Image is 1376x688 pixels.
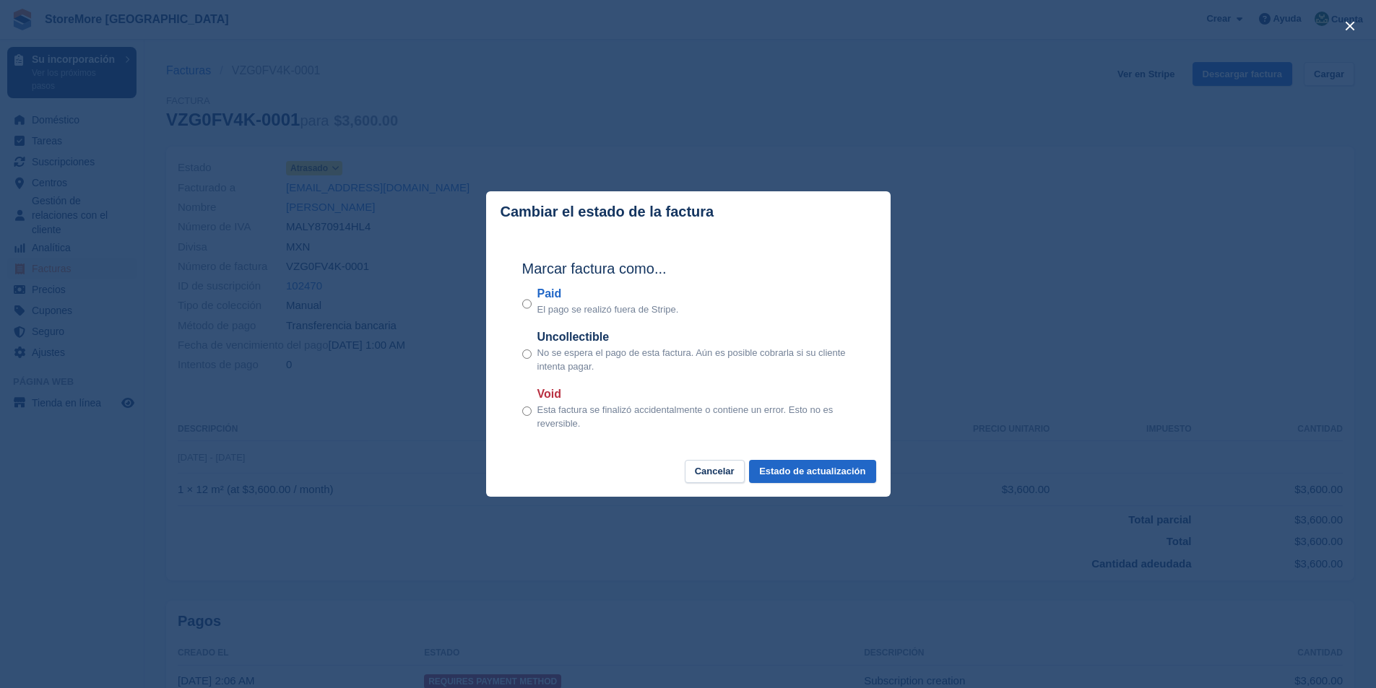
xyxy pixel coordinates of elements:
[537,302,679,317] p: El pago se realizó fuera de Stripe.
[522,258,854,279] h2: Marcar factura como...
[749,460,875,484] button: Estado de actualización
[1338,14,1362,38] button: close
[537,403,854,431] p: Esta factura se finalizó accidentalmente o contiene un error. Esto no es reversible.
[537,328,854,346] label: Uncollectible
[537,386,854,403] label: Void
[537,346,854,374] p: No se espera el pago de esta factura. Aún es posible cobrarla si su cliente intenta pagar.
[537,285,679,302] label: Paid
[685,460,745,484] button: Cancelar
[501,204,714,220] p: Cambiar el estado de la factura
